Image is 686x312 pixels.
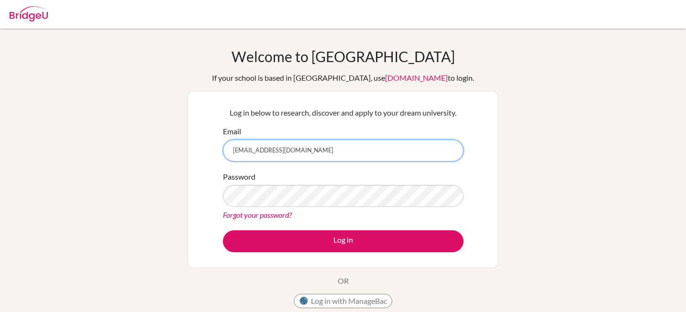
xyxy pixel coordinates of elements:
[223,171,255,183] label: Password
[294,294,392,308] button: Log in with ManageBac
[223,126,241,137] label: Email
[338,275,349,287] p: OR
[232,48,455,65] h1: Welcome to [GEOGRAPHIC_DATA]
[212,72,474,84] div: If your school is based in [GEOGRAPHIC_DATA], use to login.
[223,107,464,118] p: Log in below to research, discover and apply to your dream university.
[385,73,448,82] a: [DOMAIN_NAME]
[10,6,48,22] img: Bridge-U
[223,210,292,219] a: Forgot your password?
[223,230,464,252] button: Log in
